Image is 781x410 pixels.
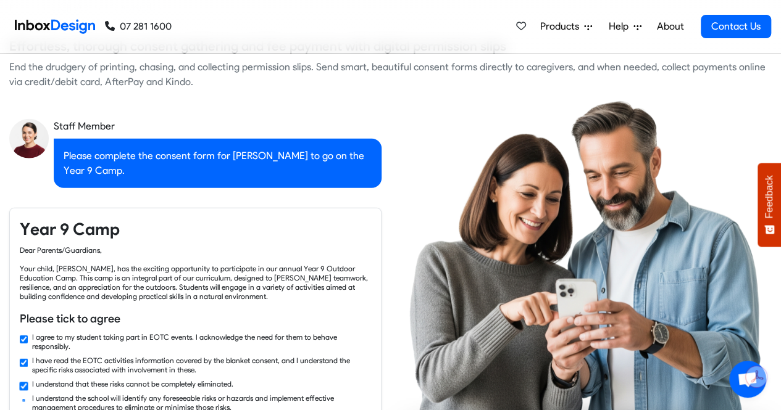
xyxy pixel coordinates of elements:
[701,15,771,38] a: Contact Us
[32,356,371,374] label: I have read the EOTC activities information covered by the blanket consent, and I understand the ...
[105,19,172,34] a: 07 281 1600
[54,139,382,188] div: Please complete the consent form for [PERSON_NAME] to go on the Year 9 Camp.
[32,332,371,351] label: I agree to my student taking part in EOTC events. I acknowledge the need for them to behave respo...
[604,14,646,39] a: Help
[758,163,781,247] button: Feedback - Show survey
[764,175,775,218] span: Feedback
[609,19,633,34] span: Help
[729,361,766,398] div: Open chat
[9,119,49,158] img: staff_avatar.png
[653,14,687,39] a: About
[20,245,371,301] div: Dear Parents/Guardians, Your child, [PERSON_NAME], has the exciting opportunity to participate in...
[20,218,371,240] h4: Year 9 Camp
[9,60,772,89] div: End the drudgery of printing, chasing, and collecting permission slips. Send smart, beautiful con...
[32,379,233,388] label: I understand that these risks cannot be completely eliminated.
[54,119,382,134] div: Staff Member
[535,14,597,39] a: Products
[20,311,371,327] h6: Please tick to agree
[540,19,584,34] span: Products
